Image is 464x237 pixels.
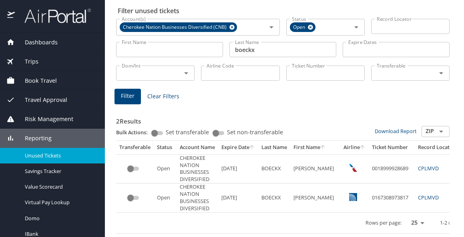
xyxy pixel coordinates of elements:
[25,199,95,206] span: Virtual Pay Lookup
[15,134,52,143] span: Reporting
[290,141,340,154] th: First Name
[147,92,179,102] span: Clear Filters
[15,57,38,66] span: Trips
[258,183,290,212] td: BOECKX
[266,22,277,33] button: Open
[369,183,415,212] td: 0167308973817
[118,4,451,17] h2: Filter unused tickets
[25,215,95,222] span: Domo
[114,89,141,104] button: Filter
[7,8,16,24] img: icon-airportal.png
[258,154,290,183] td: BOECKX
[436,126,447,137] button: Open
[16,8,91,24] img: airportal-logo.png
[120,22,237,32] div: Cherokee Nation Businesses Diversified (CNB)
[154,141,177,154] th: Status
[177,141,218,154] th: Account Name
[218,154,258,183] td: [DATE]
[249,145,255,150] button: sort
[290,154,340,183] td: [PERSON_NAME]
[258,141,290,154] th: Last Name
[290,22,315,32] div: Open
[154,183,177,212] td: Open
[436,68,447,79] button: Open
[15,96,67,104] span: Travel Approval
[351,22,362,33] button: Open
[15,38,58,47] span: Dashboards
[15,76,57,85] span: Book Travel
[177,154,218,183] td: CHEROKEE NATION BUSINESSES DIVERSIFIED
[121,91,135,101] span: Filter
[405,217,427,229] select: rows per page
[340,141,369,154] th: Airline
[290,183,340,212] td: [PERSON_NAME]
[119,144,151,151] div: Transferable
[227,129,283,135] span: Set non-transferable
[320,145,326,150] button: sort
[366,220,402,225] p: Rows per page:
[218,183,258,212] td: [DATE]
[290,23,310,32] span: Open
[360,145,366,150] button: sort
[369,141,415,154] th: Ticket Number
[116,112,450,126] h3: 2 Results
[415,141,458,154] th: Record Locator
[418,194,439,201] a: CPLMVD
[25,183,95,191] span: Value Scorecard
[15,115,73,123] span: Risk Management
[25,152,95,159] span: Unused Tickets
[181,68,192,79] button: Open
[349,164,357,172] img: American Airlines
[349,193,357,201] img: United Airlines
[218,141,258,154] th: Expire Date
[418,165,439,172] a: CPLMVD
[116,129,154,136] p: Bulk Actions:
[144,89,183,104] button: Clear Filters
[375,127,417,135] a: Download Report
[177,183,218,212] td: CHEROKEE NATION BUSINESSES DIVERSIFIED
[154,154,177,183] td: Open
[25,167,95,175] span: Savings Tracker
[369,154,415,183] td: 0018999928689
[120,23,231,32] span: Cherokee Nation Businesses Diversified (CNB)
[440,220,457,225] p: 1-2 of 2
[166,129,209,135] span: Set transferable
